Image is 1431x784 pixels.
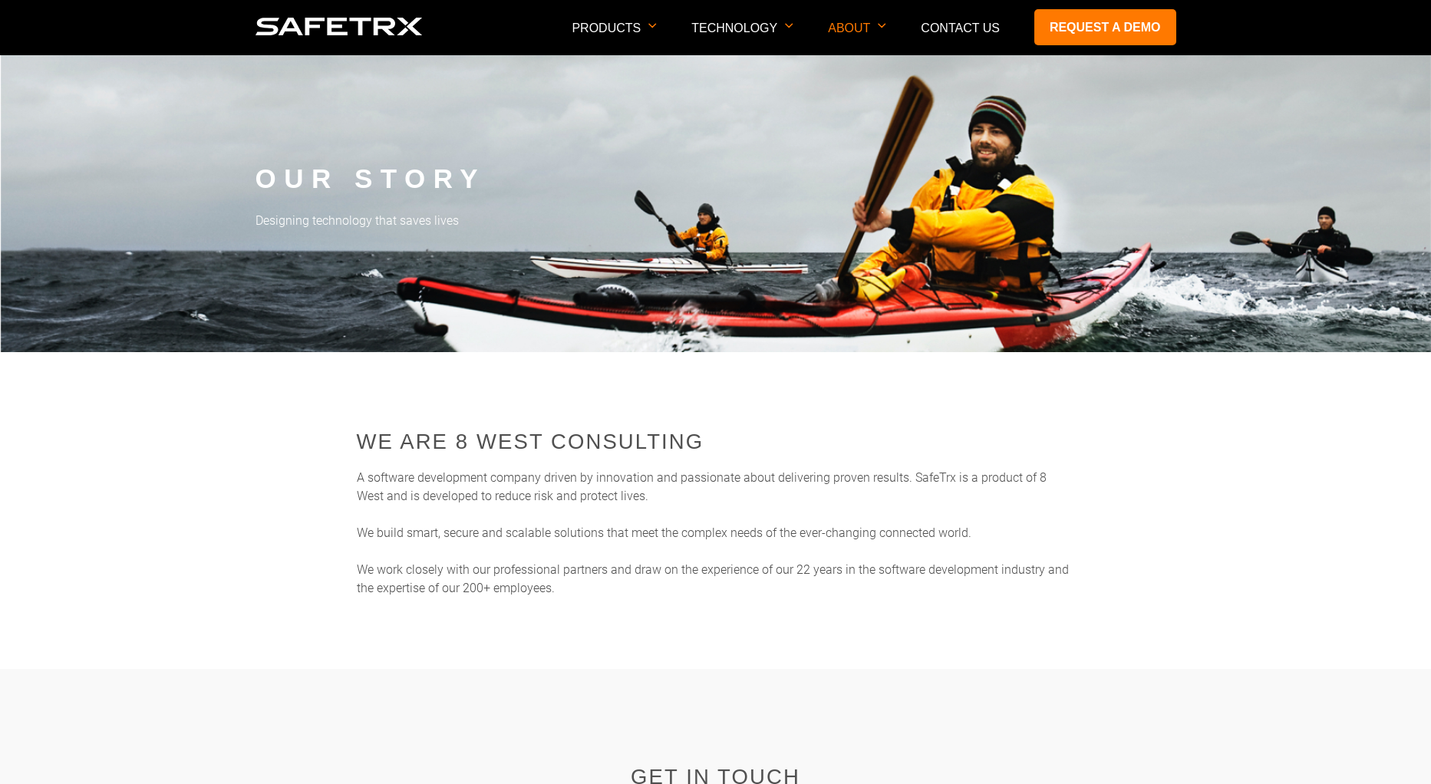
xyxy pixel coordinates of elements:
[691,21,793,54] p: Technology
[1034,9,1176,45] a: Request a demo
[256,212,1176,230] p: Designing technology that saves lives
[357,427,1075,457] h2: We are 8 West Consulting
[878,23,886,28] img: Arrow down icon
[256,18,423,35] img: Logo SafeTrx
[785,23,793,28] img: Arrow down icon
[572,21,657,54] p: Products
[648,23,657,28] img: Arrow down icon
[357,469,1075,598] p: A software development company driven by innovation and passionate about delivering proven result...
[921,21,1000,35] a: Contact Us
[828,21,886,54] p: About
[256,163,1176,194] h1: Our Story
